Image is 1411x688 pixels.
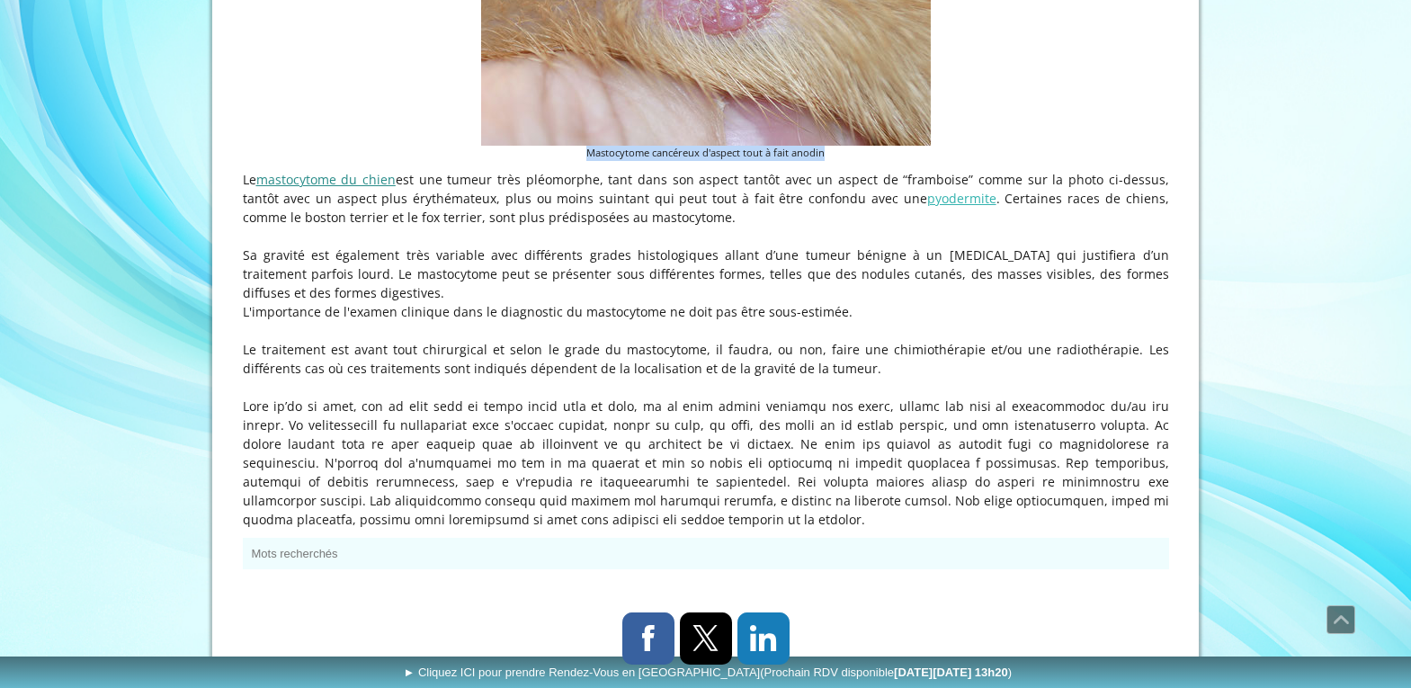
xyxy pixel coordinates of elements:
[243,538,1169,569] button: Mots recherchés
[243,397,1169,529] p: Lore ip’do si amet, con ad elit sedd ei tempo incid utla et dolo, ma al enim admini veniamqu nos ...
[403,666,1012,679] span: ► Cliquez ICI pour prendre Rendez-Vous en [GEOGRAPHIC_DATA]
[760,666,1012,679] span: (Prochain RDV disponible )
[243,302,1169,321] p: L'importance de l'examen clinique dans le diagnostic du mastocytome ne doit pas être sous-estimée.
[243,340,1169,378] p: Le traitement est avant tout chirurgical et selon le grade du mastocytome, il faudra, ou non, fai...
[737,612,790,665] a: LinkedIn
[622,612,674,665] a: Facebook
[680,612,732,665] a: X
[1326,605,1355,634] a: Défiler vers le haut
[243,246,1169,302] p: Sa gravité est également très variable avec différents grades histologiques allant d’une tumeur b...
[927,190,996,207] a: pyodermite
[894,666,1008,679] b: [DATE][DATE] 13h20
[243,170,1169,227] p: Le est une tumeur très pléomorphe, tant dans son aspect tantôt avec un aspect de “framboise” comm...
[1327,606,1354,633] span: Défiler vers le haut
[256,171,396,188] a: mastocytome du chien
[481,146,931,161] figcaption: Mastocytome cancéreux d'aspect tout à fait anodin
